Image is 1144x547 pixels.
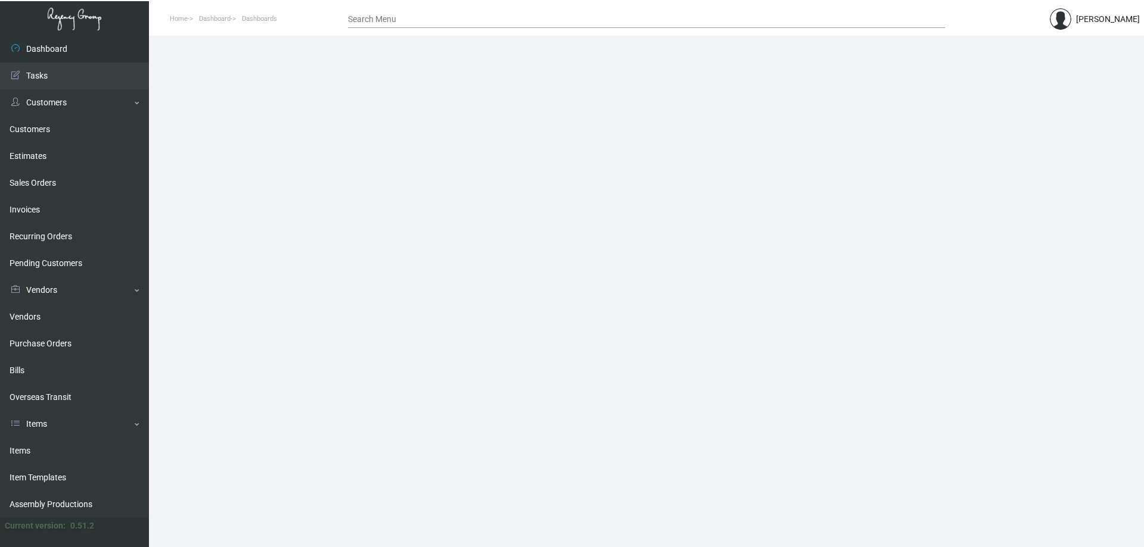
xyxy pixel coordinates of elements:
[70,520,94,532] div: 0.51.2
[170,15,188,23] span: Home
[5,520,66,532] div: Current version:
[199,15,231,23] span: Dashboard
[242,15,277,23] span: Dashboards
[1050,8,1071,30] img: admin@bootstrapmaster.com
[1076,13,1140,26] div: [PERSON_NAME]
